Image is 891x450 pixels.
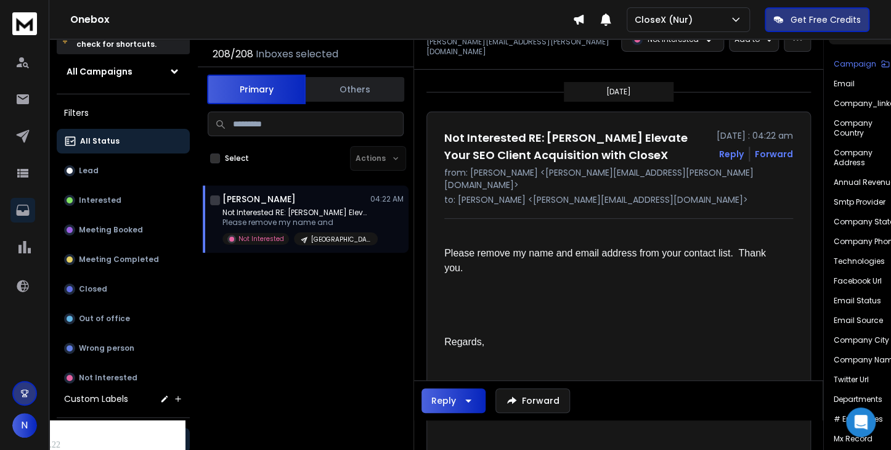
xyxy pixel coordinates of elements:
[834,276,882,286] p: Facebook Url
[834,59,876,69] p: Campaign
[79,166,99,176] p: Lead
[57,188,190,213] button: Interested
[834,316,883,325] p: Email Source
[238,234,284,243] p: Not Interested
[123,72,132,81] img: tab_keywords_by_traffic_grey.svg
[33,72,43,81] img: tab_domain_overview_orange.svg
[64,393,128,405] h3: Custom Labels
[834,375,869,385] p: Twitter Url
[648,35,699,44] p: Not Interested
[431,395,456,407] div: Reply
[57,59,190,84] button: All Campaigns
[834,414,883,424] p: # Employees
[719,148,744,160] button: Reply
[57,306,190,331] button: Out of office
[444,166,793,191] p: from: [PERSON_NAME] <[PERSON_NAME][EMAIL_ADDRESS][PERSON_NAME][DOMAIN_NAME]>
[57,336,190,361] button: Wrong person
[791,14,861,26] p: Get Free Credits
[495,388,570,413] button: Forward
[834,395,882,404] p: Departments
[834,335,889,345] p: Company City
[136,73,208,81] div: Keywords by Traffic
[79,284,107,294] p: Closed
[47,73,110,81] div: Domain Overview
[57,104,190,121] h3: Filters
[834,434,873,444] p: mx record
[57,366,190,390] button: Not Interested
[444,248,768,273] span: Please remove my name and email address from your contact list. Thank you.
[32,32,87,42] div: Domain: [URL]
[306,76,404,103] button: Others
[80,136,120,146] p: All Status
[426,37,614,57] p: [PERSON_NAME][EMAIL_ADDRESS][PERSON_NAME][DOMAIN_NAME]
[222,193,296,205] h1: [PERSON_NAME]
[79,225,143,235] p: Meeting Booked
[222,218,370,227] p: Please remove my name and
[67,65,132,78] h1: All Campaigns
[834,256,885,266] p: Technologies
[225,153,249,163] label: Select
[12,413,37,438] button: N
[79,195,121,205] p: Interested
[370,194,404,204] p: 04:22 AM
[57,277,190,301] button: Closed
[20,20,30,30] img: logo_orange.svg
[635,14,698,26] p: CloseX (Nur)
[79,373,137,383] p: Not Interested
[421,388,486,413] button: Reply
[834,197,885,207] p: smtp provider
[57,158,190,183] button: Lead
[606,87,631,97] p: [DATE]
[213,47,253,62] span: 208 / 208
[79,255,159,264] p: Meeting Completed
[35,20,60,30] div: v 4.0.22
[20,32,30,42] img: website_grey.svg
[834,296,881,306] p: Email Status
[207,75,306,104] button: Primary
[79,343,134,353] p: Wrong person
[846,407,876,437] div: Open Intercom Messenger
[734,35,760,44] p: Add to
[256,47,338,62] h3: Inboxes selected
[834,59,890,69] button: Campaign
[57,247,190,272] button: Meeting Completed
[444,194,793,206] p: to: [PERSON_NAME] <[PERSON_NAME][EMAIL_ADDRESS][DOMAIN_NAME]>
[444,129,709,164] h1: Not Interested RE: [PERSON_NAME] Elevate Your SEO Client Acquisition with CloseX
[765,7,869,32] button: Get Free Credits
[834,79,855,89] p: Email
[12,12,37,35] img: logo
[57,129,190,153] button: All Status
[444,337,484,347] span: Regards,
[79,314,130,324] p: Out of office
[717,129,793,142] p: [DATE] : 04:22 am
[70,12,572,27] h1: Onebox
[755,148,793,160] div: Forward
[222,208,370,218] p: Not Interested RE: [PERSON_NAME] Elevate
[57,218,190,242] button: Meeting Booked
[311,235,370,244] p: [GEOGRAPHIC_DATA]-[US_STATE]-SEO-11-Aug-25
